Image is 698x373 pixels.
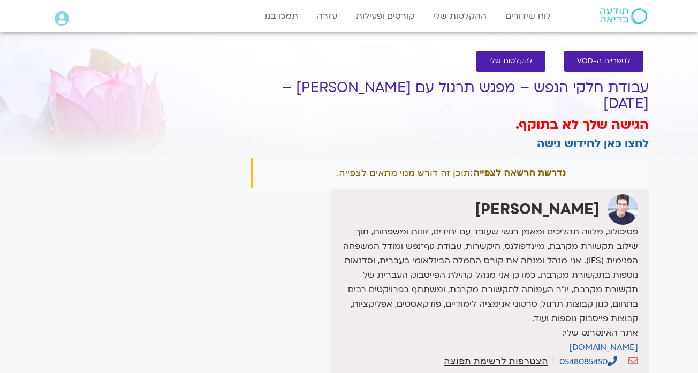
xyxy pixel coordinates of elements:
a: 0548085450 [559,356,617,368]
a: ההקלטות שלי [428,6,492,26]
img: תודעה בריאה [600,8,647,24]
a: לחצו כאן לחידוש גישה [537,136,649,151]
span: לספריית ה-VOD [577,57,631,65]
a: הצטרפות לרשימת תפוצה [444,356,548,366]
span: להקלטות שלי [489,57,533,65]
h3: הגישה שלך לא בתוקף. [251,116,649,134]
img: ערן טייכר [608,194,638,225]
a: להקלטות שלי [476,51,545,72]
strong: [PERSON_NAME] [475,199,600,219]
div: תוכן זה דורש מנוי מתאים לצפייה. [251,158,649,188]
strong: נדרשת הרשאה לצפייה: [470,168,566,178]
a: לספריית ה-VOD [564,51,643,72]
p: פסיכולוג, מלווה תהליכים ומאמן רגשי שעובד עם יחידים, זוגות ומשפחות, תוך שילוב תקשורת מקרבת, מיינדפ... [333,225,638,326]
a: עזרה [312,6,343,26]
a: תמכו בנו [260,6,304,26]
a: לוח שידורים [500,6,556,26]
h1: עבודת חלקי הנפש – מפגש תרגול עם [PERSON_NAME] – [DATE] [251,80,649,112]
p: אתר האינטרנט שלי: [333,326,638,355]
a: קורסים ופעילות [351,6,420,26]
a: [DOMAIN_NAME] [569,341,638,353]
